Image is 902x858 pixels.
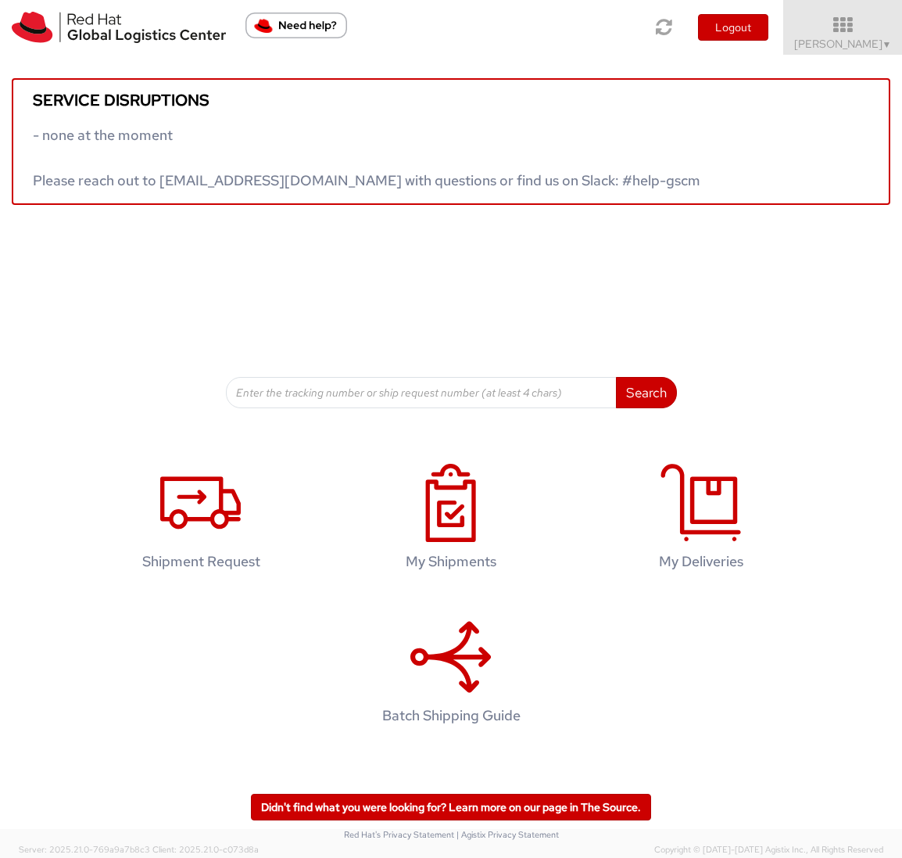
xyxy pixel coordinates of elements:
h4: Shipment Request [100,554,302,569]
a: | Agistix Privacy Statement [456,829,559,840]
h4: My Deliveries [600,554,802,569]
button: Need help? [245,13,347,38]
span: Client: 2025.21.0-c073d8a [152,844,259,855]
img: rh-logistics-00dfa346123c4ec078e1.svg [12,12,226,43]
a: Batch Shipping Guide [334,601,568,748]
a: My Deliveries [584,447,818,594]
a: Shipment Request [84,447,318,594]
h4: Batch Shipping Guide [350,708,552,723]
h4: My Shipments [350,554,552,569]
span: [PERSON_NAME] [794,37,892,51]
a: Didn't find what you were looking for? Learn more on our page in The Source. [251,794,651,820]
input: Enter the tracking number or ship request number (at least 4 chars) [226,377,617,408]
button: Logout [698,14,768,41]
h5: Service disruptions [33,92,869,109]
span: Server: 2025.21.0-769a9a7b8c3 [19,844,150,855]
span: Copyright © [DATE]-[DATE] Agistix Inc., All Rights Reserved [654,844,883,856]
span: - none at the moment Please reach out to [EMAIL_ADDRESS][DOMAIN_NAME] with questions or find us o... [33,126,700,189]
a: Service disruptions - none at the moment Please reach out to [EMAIL_ADDRESS][DOMAIN_NAME] with qu... [12,78,890,205]
a: My Shipments [334,447,568,594]
button: Search [616,377,677,408]
a: Red Hat's Privacy Statement [344,829,454,840]
span: ▼ [882,38,892,51]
